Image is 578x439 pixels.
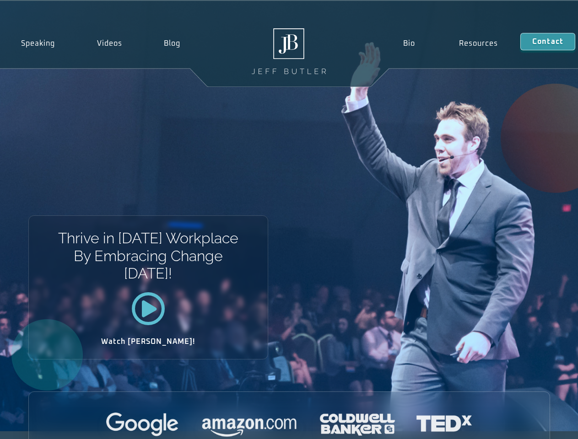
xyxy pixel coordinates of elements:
span: Contact [532,38,563,45]
h1: Thrive in [DATE] Workplace By Embracing Change [DATE]! [57,230,239,282]
a: Bio [381,33,437,54]
a: Resources [437,33,520,54]
a: Videos [76,33,143,54]
nav: Menu [381,33,520,54]
h2: Watch [PERSON_NAME]! [61,338,236,345]
a: Blog [143,33,201,54]
a: Contact [520,33,575,50]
